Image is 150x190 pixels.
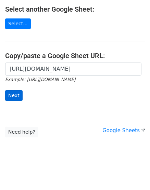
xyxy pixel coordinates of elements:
small: Example: [URL][DOMAIN_NAME] [5,77,75,82]
iframe: Chat Widget [116,157,150,190]
div: 聊天小组件 [116,157,150,190]
a: Google Sheets [102,127,145,134]
h4: Select another Google Sheet: [5,5,145,13]
input: Paste your Google Sheet URL here [5,63,141,76]
a: Select... [5,18,31,29]
h4: Copy/paste a Google Sheet URL: [5,52,145,60]
a: Need help? [5,127,38,137]
input: Next [5,90,23,101]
